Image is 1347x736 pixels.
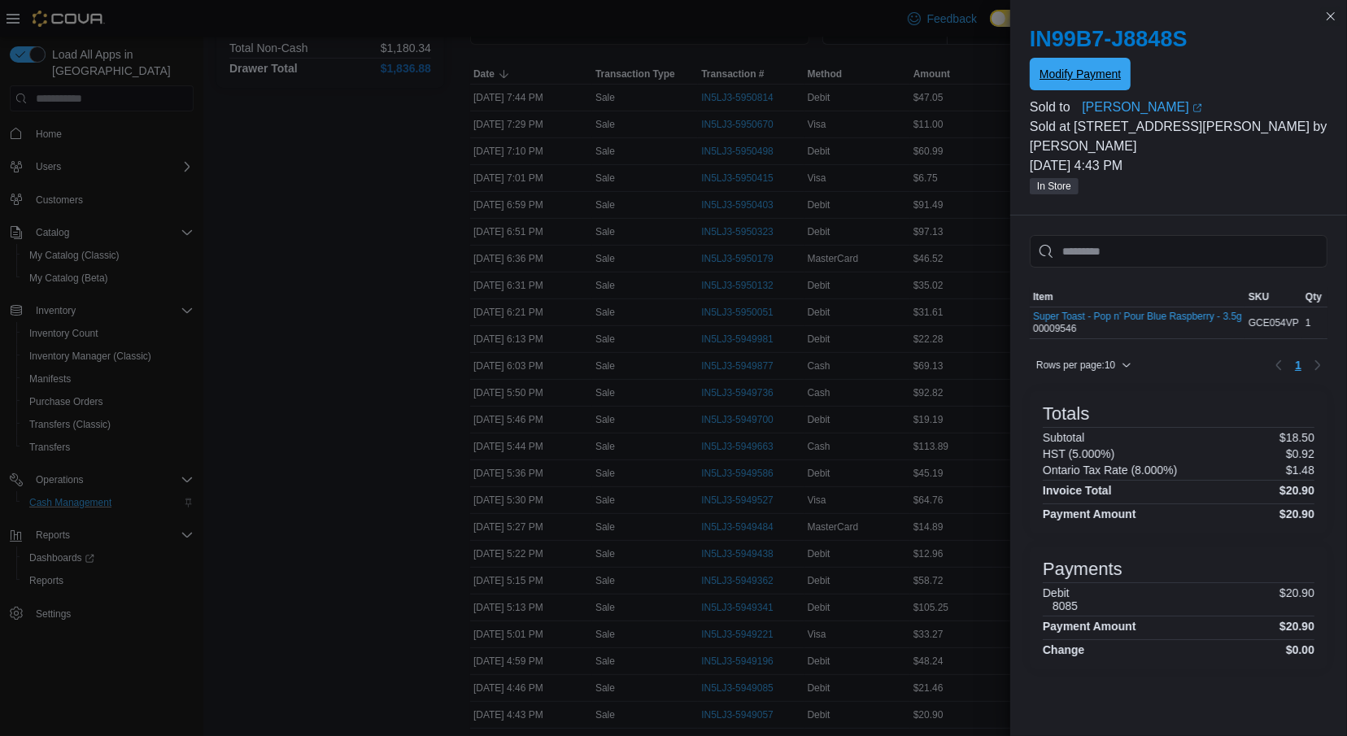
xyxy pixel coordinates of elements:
p: Sold at [STREET_ADDRESS][PERSON_NAME] by [PERSON_NAME] [1030,117,1327,156]
span: In Store [1037,179,1071,194]
button: Super Toast - Pop n’ Pour Blue Raspberry - 3.5g [1033,311,1242,322]
h6: Ontario Tax Rate (8.000%) [1043,464,1178,477]
h3: Payments [1043,560,1122,579]
h6: 8085 [1053,599,1078,612]
p: $1.48 [1286,464,1314,477]
button: Page 1 of 1 [1288,352,1308,378]
h2: IN99B7-J8848S [1030,26,1327,52]
h6: HST (5.000%) [1043,447,1114,460]
h4: Payment Amount [1043,620,1136,633]
div: Sold to [1030,98,1079,117]
a: [PERSON_NAME]External link [1082,98,1327,117]
ul: Pagination for table: MemoryTable from EuiInMemoryTable [1288,352,1308,378]
span: GCE054VP [1249,316,1299,329]
span: Rows per page : 10 [1036,359,1115,372]
h6: Subtotal [1043,431,1084,444]
h4: Change [1043,643,1084,656]
button: Modify Payment [1030,58,1131,90]
p: $18.50 [1279,431,1314,444]
button: Item [1030,287,1245,307]
button: Previous page [1269,355,1288,375]
h4: $20.90 [1279,484,1314,497]
span: SKU [1249,290,1269,303]
p: $0.92 [1286,447,1314,460]
div: 00009546 [1033,311,1242,335]
p: [DATE] 4:43 PM [1030,156,1327,176]
h4: $20.90 [1279,620,1314,633]
span: Modify Payment [1040,66,1121,82]
button: Rows per page:10 [1030,355,1138,375]
h6: Debit [1043,586,1078,599]
button: Qty [1302,287,1325,307]
span: 1 [1295,357,1301,373]
button: Close this dialog [1321,7,1340,26]
span: Qty [1306,290,1322,303]
p: $20.90 [1279,586,1314,612]
button: Next page [1308,355,1327,375]
h3: Totals [1043,404,1089,424]
h4: $20.90 [1279,507,1314,520]
h4: $0.00 [1286,643,1314,656]
h4: Invoice Total [1043,484,1112,497]
h4: Payment Amount [1043,507,1136,520]
svg: External link [1192,103,1202,113]
span: In Store [1030,178,1079,194]
nav: Pagination for table: MemoryTable from EuiInMemoryTable [1269,352,1327,378]
button: SKU [1245,287,1302,307]
div: 1 [1302,313,1325,333]
span: Item [1033,290,1053,303]
input: This is a search bar. As you type, the results lower in the page will automatically filter. [1030,235,1327,268]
